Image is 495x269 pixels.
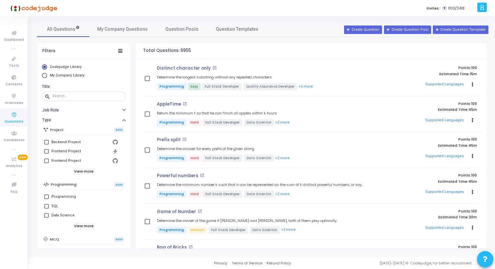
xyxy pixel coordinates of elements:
span: Data Scientist [244,119,274,126]
p: AppleTime [157,102,181,107]
button: +2 more [275,120,290,126]
div: Data Science [51,211,75,219]
p: Points: [375,137,477,142]
p: Distinct character only [157,66,211,71]
span: Full Stack Developer [203,119,242,126]
span: Interviews [5,100,23,106]
div: MCQ [51,248,60,256]
p: Estimated Time: [375,72,477,76]
span: 100 [471,209,477,214]
span: Easy [188,83,201,90]
h6: Job Role [42,108,59,113]
h6: View more [73,168,95,175]
span: 100 [471,65,477,70]
p: Estimated Time: [375,108,477,112]
p: Game of Number [157,209,196,214]
h6: Title: [42,84,124,89]
mat-icon: open_in_new [182,137,187,142]
span: Programming [157,119,187,126]
span: Full Stack Developer [202,83,242,90]
p: Points: [375,209,477,213]
div: Frontend Project [51,157,81,165]
a: Refund Policy [266,261,291,266]
span: 100 [471,173,477,178]
span: Programming [157,155,187,162]
a: Terms of Service [232,261,262,266]
p: Estimated Time: [375,215,477,219]
label: Invites: [427,6,440,11]
span: Question Templates [216,26,258,33]
h5: Determine the winner of the game if [PERSON_NAME] and [PERSON_NAME], both of them play optimally. [157,219,337,223]
button: Actions [468,80,477,89]
div: SQL [51,202,58,210]
span: Programming [157,191,187,198]
h6: View more [73,223,95,230]
button: Actions [468,223,477,232]
p: Points: [375,102,477,106]
button: Type [37,115,131,125]
span: Question Pools [165,26,198,33]
span: Tests [9,63,19,69]
span: Data Scientist [244,155,274,162]
mat-radio-group: Select Library [42,64,126,80]
a: Privacy [214,261,227,266]
p: Points: [375,245,477,249]
h6: Project [50,128,64,132]
span: 15m [470,72,477,76]
span: 100 [471,137,477,142]
button: Supported Languages [423,187,466,197]
div: Frontend Project [51,147,81,155]
div: Filters [42,48,55,54]
span: Candidates [4,138,25,143]
span: Hard [188,119,201,126]
span: 1103/2418 [448,6,465,11]
mat-icon: open_in_new [198,209,202,213]
span: Analytics [6,163,22,169]
span: Codejudge Library [50,65,82,69]
button: Actions [468,152,477,161]
h5: Return the minimum t so that he can finish all apples within k hours [157,111,277,115]
span: My Company Questions [97,26,148,33]
p: Estimated Time: [375,179,477,184]
span: Auto [114,182,124,188]
p: Prefix split [157,137,181,143]
button: Supported Languages [423,151,466,161]
span: Hard [188,155,201,162]
div: Programming [51,193,76,201]
span: 100 [471,244,477,249]
div: Backend Project [51,138,81,146]
span: 45m [468,108,477,112]
button: Actions [468,188,477,197]
span: Full Stack Developer [209,227,248,234]
h6: Type [42,118,51,123]
p: Points: [375,173,477,177]
span: 30m [469,215,477,219]
h5: Determine the longest substring without any repeated characters. [157,75,272,79]
span: Auto [114,127,124,133]
span: Full Stack Developer [203,191,242,198]
button: Actions [468,116,477,125]
span: Questions [5,119,23,125]
h5: Determine the minimum number k such that n can be represented as the sum of k distinct powerful n... [157,183,368,187]
span: T [442,6,447,11]
mat-icon: search [45,93,52,99]
span: 100 [471,101,477,106]
button: Supported Languages [423,223,466,233]
span: Programming [157,83,187,90]
span: Data Scientist [244,191,274,198]
button: Create Question Pool [384,25,431,34]
button: +2 more [275,191,290,197]
div: [DATE]-[DATE] © Codejudge, for better recruitment. [291,261,487,266]
button: Supported Languages [423,80,466,90]
span: 45m [468,143,477,148]
mat-icon: open_in_new [183,102,187,106]
p: Estimated Time: [375,143,477,148]
span: New [18,155,28,160]
span: Full Stack Developer [203,155,242,162]
input: Search... [52,94,123,98]
span: All Questions [47,26,80,33]
span: Dashboard [4,37,24,43]
span: Data Scientist [250,227,280,234]
h4: Total Questions: 6955 [143,48,191,53]
span: FAQ [10,189,17,195]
